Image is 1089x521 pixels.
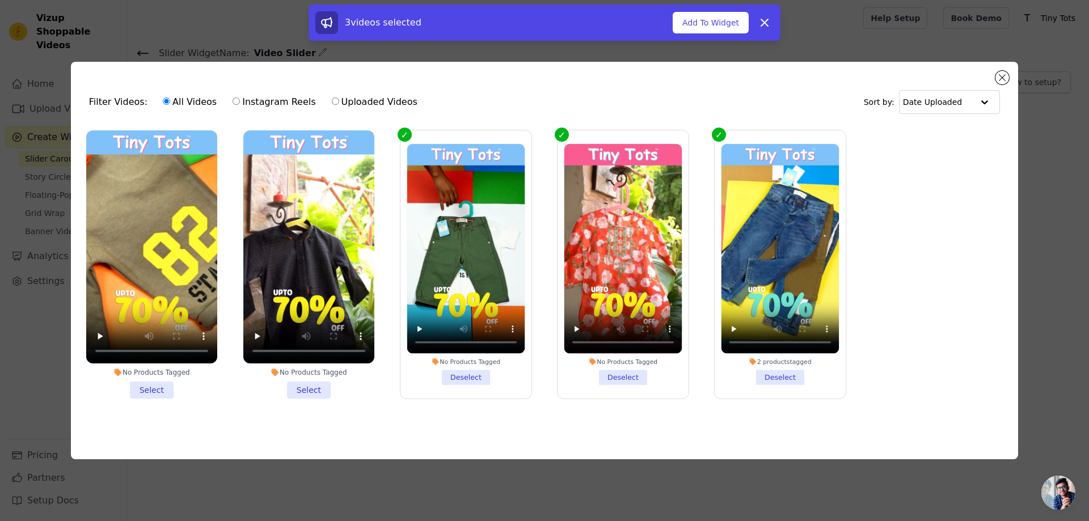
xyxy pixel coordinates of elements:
[995,71,1009,84] button: Close modal
[673,12,749,33] button: Add To Widget
[162,95,217,109] label: All Videos
[331,95,418,109] label: Uploaded Videos
[564,358,682,366] div: No Products Tagged
[232,95,316,109] label: Instagram Reels
[86,368,217,377] div: No Products Tagged
[345,17,421,28] span: 3 videos selected
[407,358,525,366] div: No Products Tagged
[864,90,1001,114] div: Sort by:
[1041,476,1075,510] div: Open chat
[243,368,374,377] div: No Products Tagged
[721,358,839,366] div: 2 products tagged
[89,89,424,115] div: Filter Videos:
